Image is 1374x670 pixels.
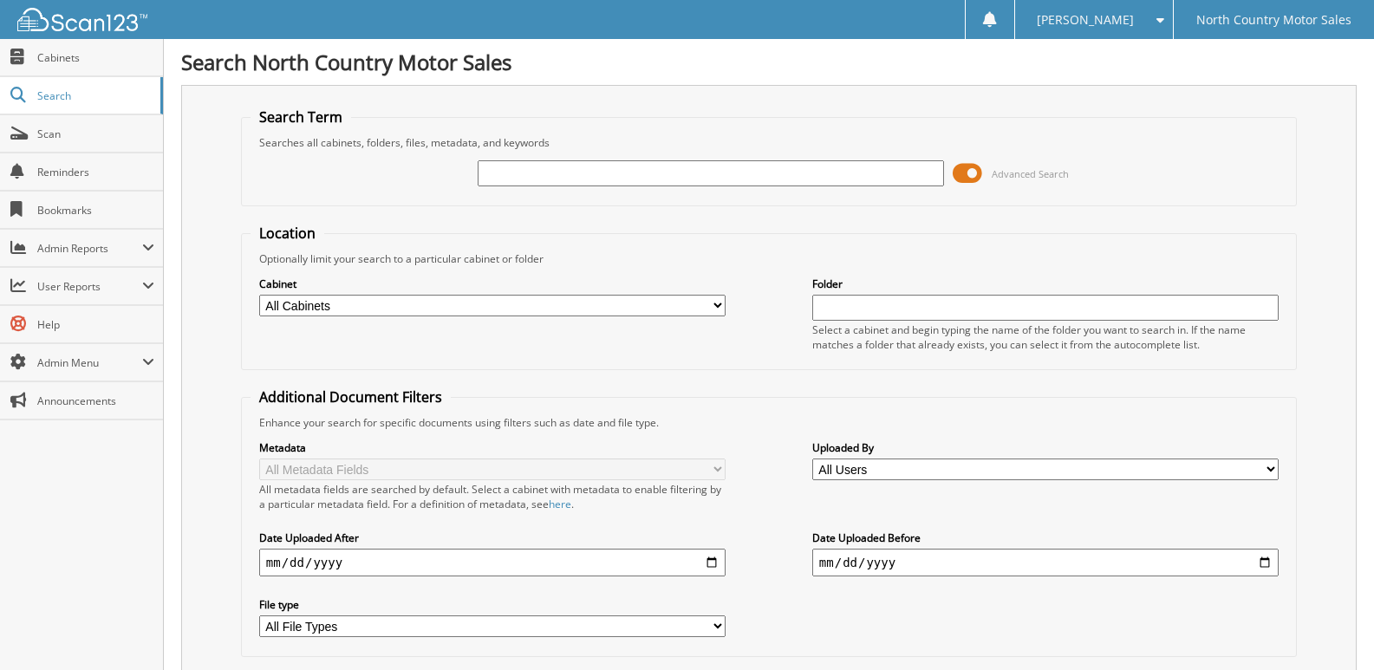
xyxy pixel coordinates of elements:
span: North Country Motor Sales [1196,15,1351,25]
label: Metadata [259,440,726,455]
span: Admin Reports [37,241,142,256]
label: Cabinet [259,276,726,291]
span: Search [37,88,152,103]
legend: Search Term [251,107,351,127]
div: Enhance your search for specific documents using filters such as date and file type. [251,415,1287,430]
a: here [549,497,571,511]
span: [PERSON_NAME] [1037,15,1134,25]
div: Optionally limit your search to a particular cabinet or folder [251,251,1287,266]
input: end [812,549,1279,576]
span: Scan [37,127,154,141]
legend: Additional Document Filters [251,387,451,407]
span: Admin Menu [37,355,142,370]
span: Help [37,317,154,332]
img: scan123-logo-white.svg [17,8,147,31]
span: Advanced Search [992,167,1069,180]
span: Reminders [37,165,154,179]
legend: Location [251,224,324,243]
label: Uploaded By [812,440,1279,455]
label: Date Uploaded After [259,530,726,545]
div: All metadata fields are searched by default. Select a cabinet with metadata to enable filtering b... [259,482,726,511]
h1: Search North Country Motor Sales [181,48,1357,76]
div: Select a cabinet and begin typing the name of the folder you want to search in. If the name match... [812,322,1279,352]
span: Announcements [37,394,154,408]
label: Date Uploaded Before [812,530,1279,545]
span: Bookmarks [37,203,154,218]
input: start [259,549,726,576]
label: File type [259,597,726,612]
div: Searches all cabinets, folders, files, metadata, and keywords [251,135,1287,150]
label: Folder [812,276,1279,291]
span: Cabinets [37,50,154,65]
span: User Reports [37,279,142,294]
